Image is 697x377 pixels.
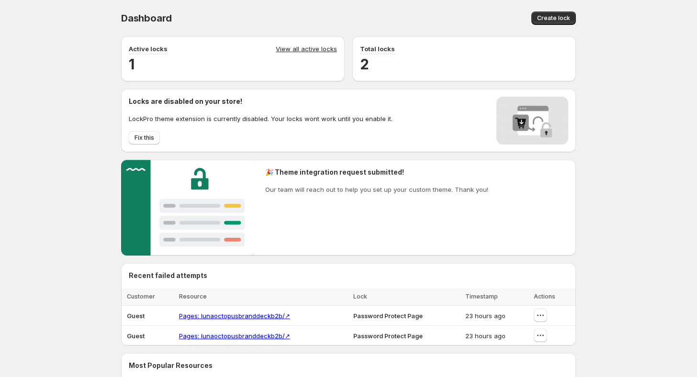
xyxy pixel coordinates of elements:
span: Create lock [537,14,570,22]
span: 23 hours ago [465,312,506,320]
span: Guest [127,332,145,340]
p: Active locks [129,44,168,54]
span: 23 hours ago [465,332,506,340]
span: Actions [534,293,555,300]
img: Customer support [121,160,254,255]
button: Fix this [129,131,160,144]
span: Lock [353,293,367,300]
h2: Most Popular Resources [129,361,568,370]
h2: Recent failed attempts [129,271,207,280]
button: Create lock [531,11,576,25]
h2: 1 [129,55,337,74]
a: Pages: lunaoctopusbranddeckb2b/↗ [179,312,290,320]
a: View all active locks [276,44,337,55]
span: Password Protect Page [353,332,423,340]
p: Our team will reach out to help you set up your custom theme. Thank you! [265,185,488,194]
h2: Locks are disabled on your store! [129,97,393,106]
a: Pages: lunaoctopusbranddeckb2b/↗ [179,332,290,340]
span: Fix this [135,134,154,142]
h2: 🎉 Theme integration request submitted! [265,167,488,177]
span: Customer [127,293,155,300]
h2: 2 [360,55,568,74]
span: Resource [179,293,207,300]
span: Timestamp [465,293,498,300]
span: Password Protect Page [353,312,423,320]
p: Total locks [360,44,395,54]
img: Locks disabled [496,97,568,144]
p: LockPro theme extension is currently disabled. Your locks wont work until you enable it. [129,114,393,123]
span: Guest [127,312,145,320]
span: Dashboard [121,12,172,24]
